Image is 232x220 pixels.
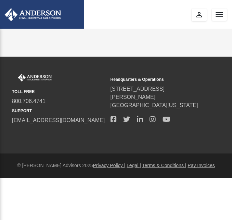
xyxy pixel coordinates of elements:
[93,163,126,168] a: Privacy Policy |
[195,11,203,19] i: perm_identity
[111,102,198,108] a: [GEOGRAPHIC_DATA][US_STATE]
[12,89,106,95] small: TOLL FREE
[142,163,186,168] a: Terms & Conditions |
[12,98,46,104] a: 800.706.4741
[12,117,105,123] a: [EMAIL_ADDRESS][DOMAIN_NAME]
[127,163,141,168] a: Legal |
[188,163,215,168] a: Pay Invoices
[111,76,204,83] small: Headquarters & Operations
[192,9,207,21] a: perm_identity
[12,108,106,114] small: SUPPORT
[111,86,165,100] a: [STREET_ADDRESS][PERSON_NAME]
[12,74,53,82] img: Anderson Advisors Platinum Portal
